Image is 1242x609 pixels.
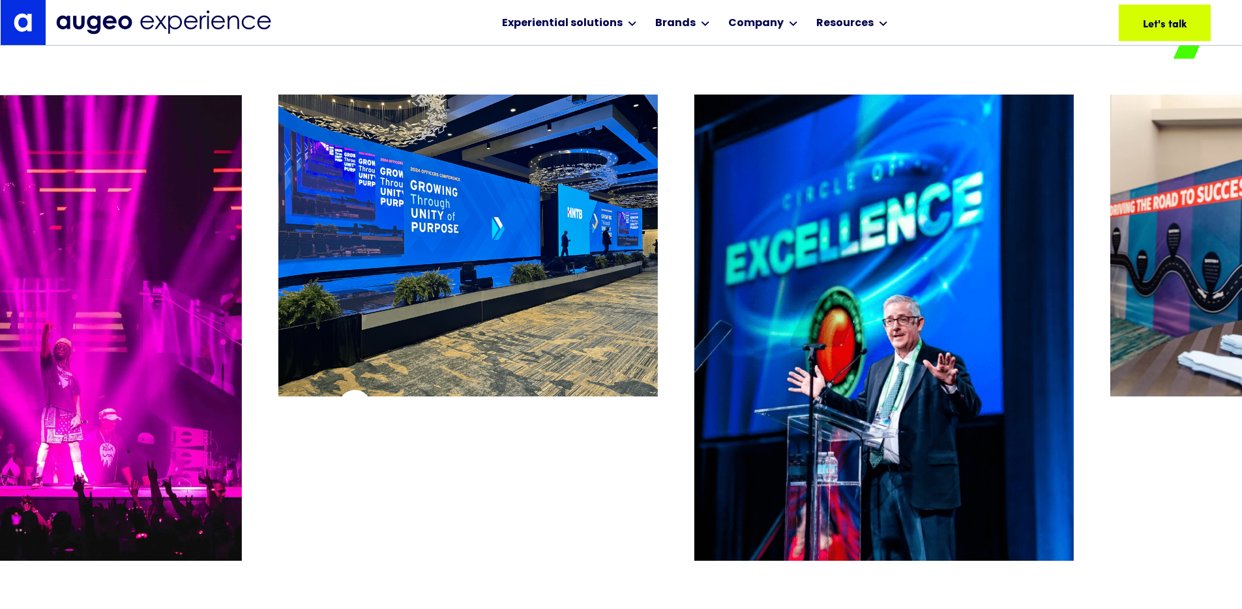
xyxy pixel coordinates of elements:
div: Company [728,16,784,31]
a: Let's talk [1119,5,1211,41]
div: 9 / 26 [694,95,1074,591]
div: Brands [655,16,696,31]
div: Experiential solutions [502,16,623,31]
img: Augeo's "a" monogram decorative logo in white. [14,13,32,31]
div: Resources [816,16,874,31]
div: 8 / 26 [278,95,658,591]
img: Augeo Experience business unit full logo in midnight blue. [56,10,271,35]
